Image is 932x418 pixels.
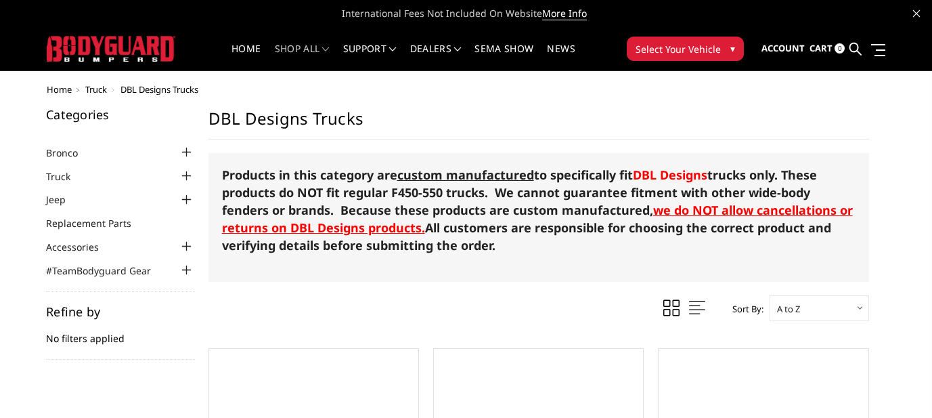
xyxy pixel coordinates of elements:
a: Home [231,44,261,70]
a: Jeep [46,192,83,207]
a: SEMA Show [474,44,533,70]
a: News [547,44,575,70]
span: DBL Designs Trucks [120,83,198,96]
label: Sort By: [725,299,763,319]
span: Cart [809,42,833,54]
a: #TeamBodyguard Gear [46,264,168,278]
div: No filters applied [46,306,195,360]
a: Dealers [410,44,462,70]
a: DBL Designs [633,167,707,183]
a: shop all [275,44,330,70]
h1: DBL Designs Trucks [208,108,869,140]
span: Account [761,42,805,54]
h5: Refine by [46,306,195,318]
a: Accessories [46,240,116,254]
a: Support [343,44,397,70]
h5: Categories [46,108,195,121]
button: Select Your Vehicle [627,37,744,61]
a: Truck [85,83,107,96]
a: More Info [542,7,587,20]
a: Cart 0 [809,30,845,67]
a: Bronco [46,146,95,160]
img: BODYGUARD BUMPERS [47,36,175,61]
span: ▾ [730,41,735,56]
strong: All customers are responsible for choosing the correct product and verifying details before submi... [222,220,831,253]
span: 0 [835,43,845,54]
strong: Products in this category are to specifically fit trucks only. These products do NOT fit regular ... [222,167,817,218]
a: Home [47,83,72,96]
a: Replacement Parts [46,216,148,230]
a: Account [761,30,805,67]
a: Truck [46,169,87,184]
span: custom manufactured [397,167,534,183]
span: Select Your Vehicle [636,42,721,56]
